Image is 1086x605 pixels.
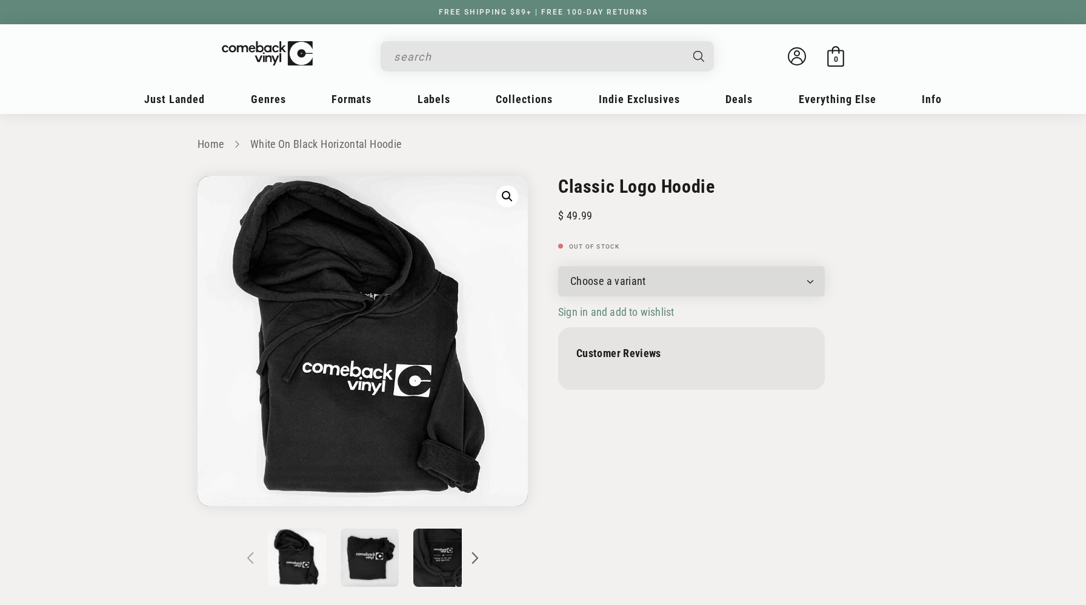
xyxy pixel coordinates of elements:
span: Sign in and add to wishlist [558,306,674,318]
a: Home [198,138,224,150]
span: Collections [496,93,553,105]
button: Load image 3 in gallery view [412,527,473,588]
p: Customer Reviews [576,347,807,359]
img: White On Black Horizontal Hoodie [413,529,471,587]
button: Sign in and add to wishlist [558,305,678,319]
span: $ [558,209,564,222]
span: Genres [251,93,286,105]
span: Labels [418,93,450,105]
a: FREE SHIPPING $89+ | FREE 100-DAY RETURNS [427,8,660,16]
img: White On Black Horizontal Hoodie [268,529,326,587]
button: Slide left [237,544,264,571]
span: Indie Exclusives [599,93,680,105]
span: 0 [834,55,838,64]
span: Deals [725,93,753,105]
span: Info [922,93,942,105]
span: Just Landed [144,93,205,105]
button: Search [683,41,716,72]
media-gallery: Gallery Viewer [198,176,528,591]
span: Everything Else [799,93,876,105]
button: Slide right [462,544,488,571]
nav: breadcrumbs [198,136,888,153]
a: White On Black Horizontal Hoodie [250,138,402,150]
input: search [394,44,681,69]
h2: Classic Logo Hoodie [558,176,825,197]
img: White On Black Horizontal Hoodie [341,529,399,587]
p: Out of stock [558,243,825,250]
span: Formats [331,93,371,105]
span: 49.99 [558,209,592,222]
button: Load image 2 in gallery view [339,527,400,588]
div: Search [381,41,714,72]
button: Load image 1 in gallery view [267,527,327,588]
